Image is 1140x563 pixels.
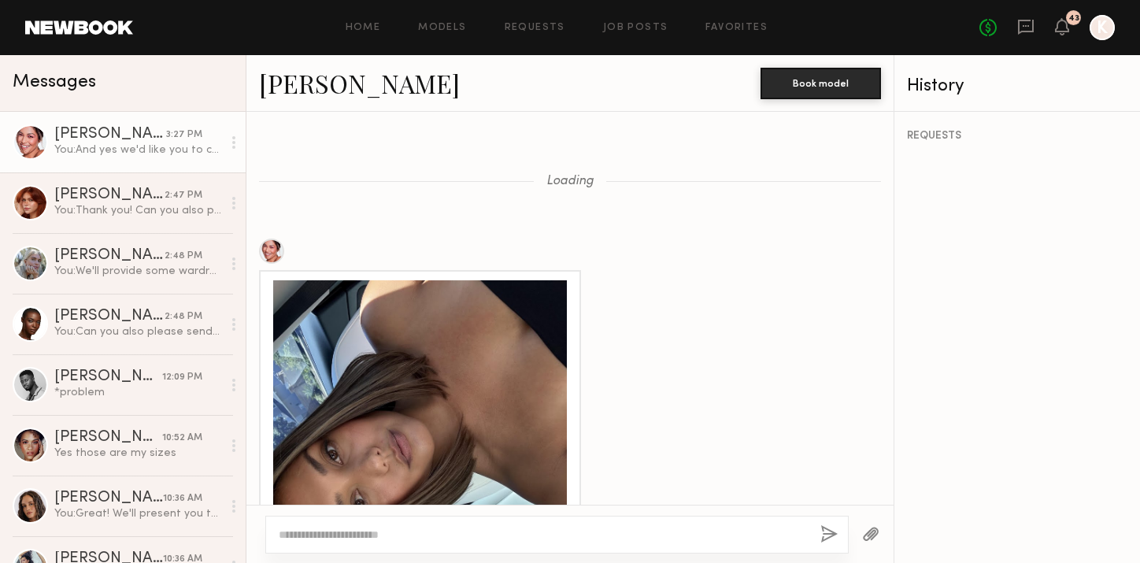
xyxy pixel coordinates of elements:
a: Favorites [705,23,768,33]
div: You: And yes we'd like you to come hair/makeup ready - a natural look. We'll be providing touch u... [54,143,222,157]
div: You: We'll provide some wardrobe but asking talent to bring some options as well. We'll ask you t... [54,264,222,279]
div: You: Great! We'll present you to the client and please hold the date for now [54,506,222,521]
div: [PERSON_NAME] [54,248,165,264]
div: [PERSON_NAME] [54,369,162,385]
div: 43 [1068,14,1079,23]
div: [PERSON_NAME] [54,491,163,506]
div: [PERSON_NAME] [54,430,162,446]
a: Requests [505,23,565,33]
a: [PERSON_NAME] [259,66,460,100]
a: Models [418,23,466,33]
div: 10:52 AM [162,431,202,446]
a: Book model [761,76,881,89]
div: 2:48 PM [165,249,202,264]
div: 3:27 PM [166,128,202,143]
span: Loading [546,175,594,188]
a: Job Posts [603,23,668,33]
div: Yes those are my sizes [54,446,222,461]
button: Book model [761,68,881,99]
div: You: Can you also please send us pics of neutral loungewear, t-shirts/tanks, etc? We'll provide s... [54,324,222,339]
div: [PERSON_NAME] [54,187,165,203]
div: 12:09 PM [162,370,202,385]
div: 10:36 AM [163,491,202,506]
div: REQUESTS [907,131,1127,142]
a: K [1090,15,1115,40]
div: 2:47 PM [165,188,202,203]
div: History [907,77,1127,95]
span: Messages [13,73,96,91]
div: *problem [54,385,222,400]
a: Home [346,23,381,33]
div: [PERSON_NAME] [54,127,166,143]
div: 2:48 PM [165,309,202,324]
div: [PERSON_NAME] [54,309,165,324]
div: You: Thank you! Can you also please send us pics of neutral loungewear, t-shirts/tanks, etc? [54,203,222,218]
